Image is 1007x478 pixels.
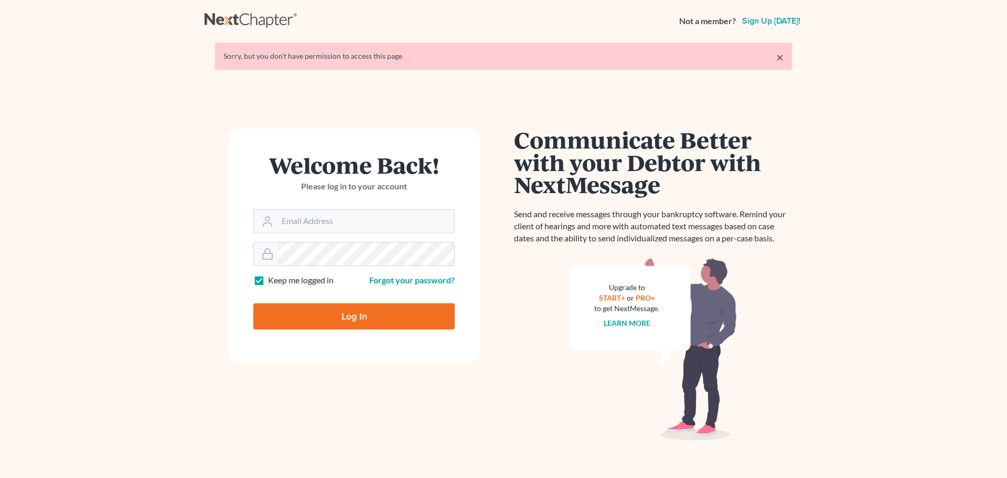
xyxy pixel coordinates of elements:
div: to get NextMessage. [594,303,659,314]
a: Learn more [604,318,650,327]
div: Upgrade to [594,282,659,293]
img: nextmessage_bg-59042aed3d76b12b5cd301f8e5b87938c9018125f34e5fa2b7a6b67550977c72.svg [569,257,737,441]
h1: Welcome Back! [253,154,455,176]
strong: Not a member? [679,15,736,27]
h1: Communicate Better with your Debtor with NextMessage [514,129,792,196]
input: Log In [253,303,455,330]
div: Sorry, but you don't have permission to access this page [223,51,784,61]
a: × [776,51,784,63]
input: Email Address [277,210,454,233]
a: Sign up [DATE]! [740,17,802,25]
label: Keep me logged in [268,274,334,286]
a: Forgot your password? [369,275,455,285]
span: or [627,293,634,302]
p: Please log in to your account [253,180,455,193]
a: START+ [599,293,625,302]
p: Send and receive messages through your bankruptcy software. Remind your client of hearings and mo... [514,208,792,245]
a: PRO+ [636,293,655,302]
